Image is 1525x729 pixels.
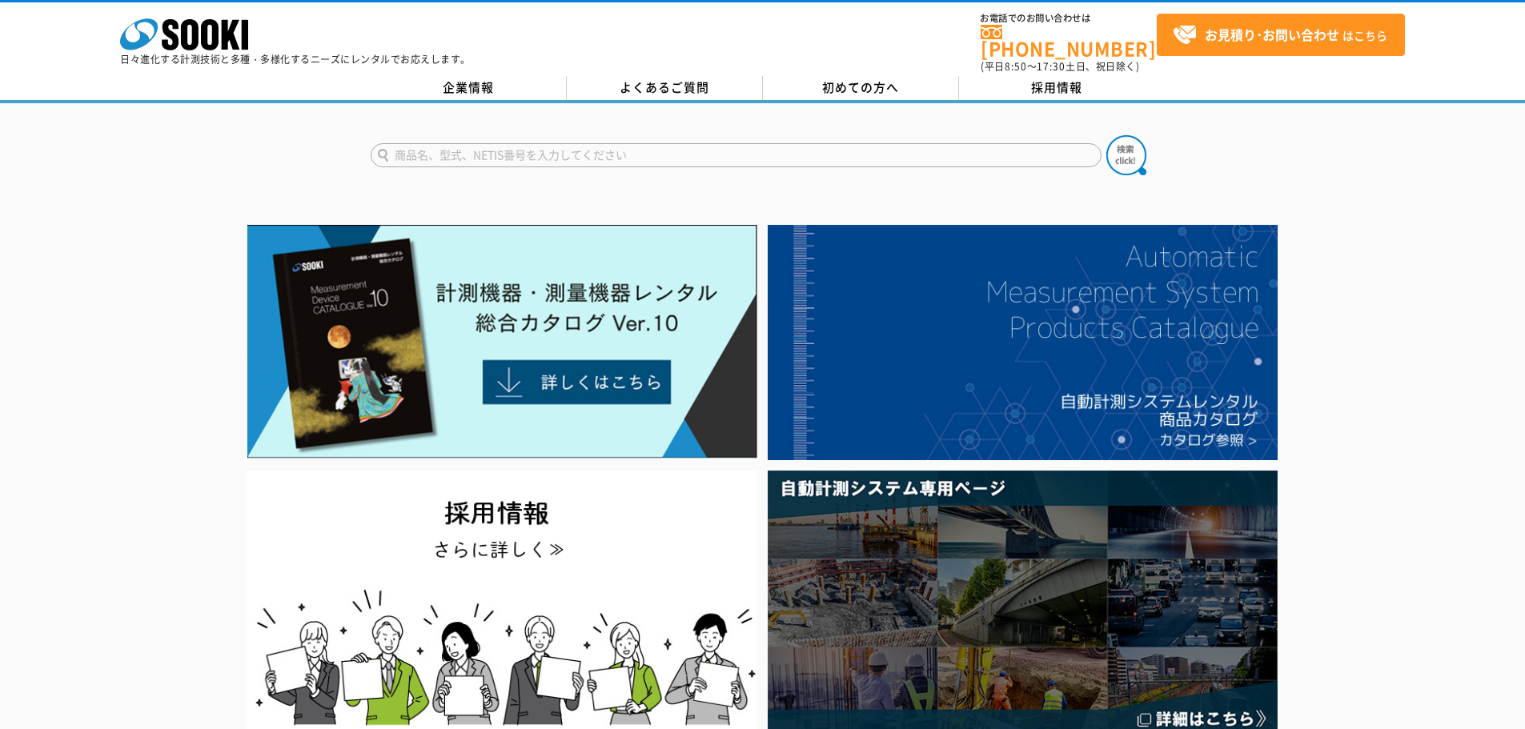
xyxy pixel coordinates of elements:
[822,78,899,96] span: 初めての方へ
[120,54,471,64] p: 日々進化する計測技術と多種・多様化するニーズにレンタルでお応えします。
[1173,23,1387,47] span: はこちら
[371,76,567,100] a: 企業情報
[567,76,763,100] a: よくあるご質問
[1106,135,1146,175] img: btn_search.png
[981,14,1157,23] span: お電話でのお問い合わせは
[1005,59,1027,74] span: 8:50
[959,76,1155,100] a: 採用情報
[1037,59,1065,74] span: 17:30
[981,25,1157,58] a: [PHONE_NUMBER]
[981,59,1139,74] span: (平日 ～ 土日、祝日除く)
[1205,25,1339,44] strong: お見積り･お問い合わせ
[371,143,1102,167] input: 商品名、型式、NETIS番号を入力してください
[763,76,959,100] a: 初めての方へ
[1157,14,1405,56] a: お見積り･お問い合わせはこちら
[768,225,1278,460] img: 自動計測システムカタログ
[247,225,757,459] img: Catalog Ver10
